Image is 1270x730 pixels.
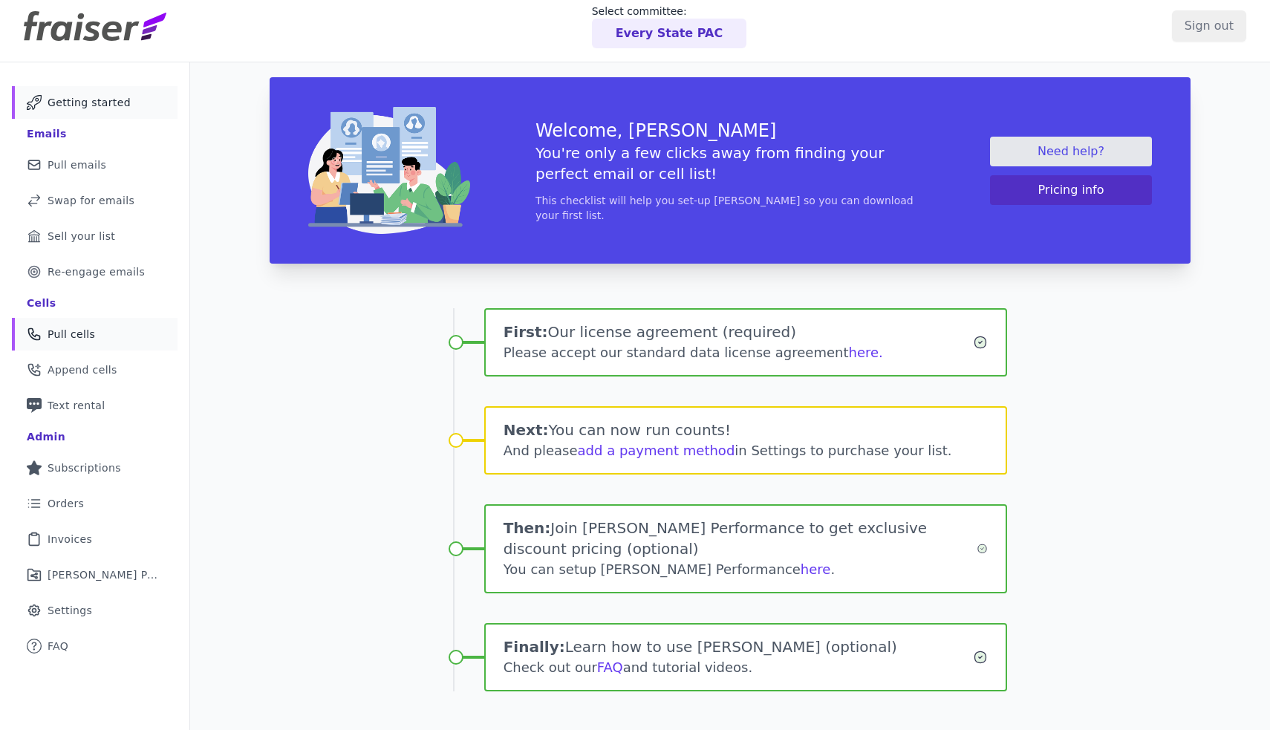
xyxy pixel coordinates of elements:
[12,184,178,217] a: Swap for emails
[12,389,178,422] a: Text rental
[990,175,1152,205] button: Pricing info
[12,487,178,520] a: Orders
[12,558,178,591] a: [PERSON_NAME] Performance
[1172,10,1246,42] input: Sign out
[504,636,974,657] h1: Learn how to use [PERSON_NAME] (optional)
[48,603,92,618] span: Settings
[504,440,989,461] div: And please in Settings to purchase your list.
[535,143,925,184] h5: You're only a few clicks away from finding your perfect email or cell list!
[27,429,65,444] div: Admin
[48,496,84,511] span: Orders
[504,657,974,678] div: Check out our and tutorial videos.
[48,229,115,244] span: Sell your list
[48,567,160,582] span: [PERSON_NAME] Performance
[504,559,977,580] div: You can setup [PERSON_NAME] Performance .
[24,11,166,41] img: Fraiser Logo
[592,4,747,19] p: Select committee:
[12,353,178,386] a: Append cells
[535,119,925,143] h3: Welcome, [PERSON_NAME]
[48,460,121,475] span: Subscriptions
[27,296,56,310] div: Cells
[12,220,178,252] a: Sell your list
[12,452,178,484] a: Subscriptions
[48,327,95,342] span: Pull cells
[504,638,565,656] span: Finally:
[504,323,548,341] span: First:
[48,95,131,110] span: Getting started
[12,523,178,555] a: Invoices
[504,342,974,363] div: Please accept our standard data license agreement
[535,193,925,223] p: This checklist will help you set-up [PERSON_NAME] so you can download your first list.
[48,532,92,547] span: Invoices
[592,4,747,48] a: Select committee: Every State PAC
[504,421,549,439] span: Next:
[27,126,67,141] div: Emails
[597,659,623,675] a: FAQ
[12,594,178,627] a: Settings
[48,639,68,654] span: FAQ
[12,86,178,119] a: Getting started
[578,443,735,458] a: add a payment method
[504,420,989,440] h1: You can now run counts!
[801,561,831,577] a: here
[48,157,106,172] span: Pull emails
[504,322,974,342] h1: Our license agreement (required)
[48,398,105,413] span: Text rental
[12,318,178,351] a: Pull cells
[308,107,470,234] img: img
[48,193,134,208] span: Swap for emails
[12,255,178,288] a: Re-engage emails
[990,137,1152,166] a: Need help?
[616,25,723,42] p: Every State PAC
[504,519,551,537] span: Then:
[48,362,117,377] span: Append cells
[12,149,178,181] a: Pull emails
[48,264,145,279] span: Re-engage emails
[12,630,178,662] a: FAQ
[504,518,977,559] h1: Join [PERSON_NAME] Performance to get exclusive discount pricing (optional)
